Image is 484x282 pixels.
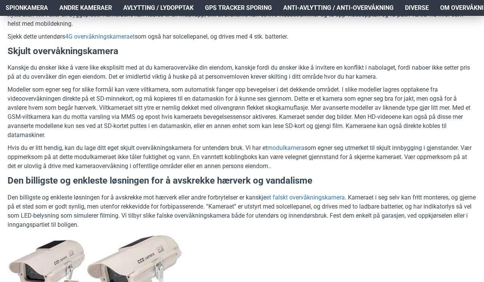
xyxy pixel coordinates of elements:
[65,32,135,41] a: 4G overvåkningskameraet
[405,3,429,12] span: Diverse
[283,3,394,12] span: Anti-avlytting / Anti-overvåkning
[8,143,476,171] p: Hvis du er litt hendig, kan du lage ditt eget skjult overvåkningskamera for untendørs bruk. Vi ha...
[266,193,345,202] a: et falskt overvåkningskamera
[205,3,272,12] span: GPS Tracker Sporing
[8,174,476,187] h3: Den billigste og enkleste løsningen for å avskrekke hærverk og vandalisme
[8,63,476,81] p: Kanskje du ønsker ikke å være like eksplisitt med at du kameraovervåke din eiendom, kanskje fordi...
[8,32,476,41] p: Sjekk dette untendørs som også har solcellepanel, og drives med 4 stk. batterier.
[8,193,476,229] p: Den billigste og enkleste løsningen for å avskrekke mot hærverk eller andre forbrytelser er kansk...
[123,3,194,12] span: Avlytting / Lydopptak
[59,3,112,12] span: Andre kameraer
[267,143,304,153] a: modulkamera
[8,45,476,58] h3: Skjult overvåkningskamera
[8,85,476,140] p: Modeller som egner seg for slike formål kan være viltkamera, som automatisk fanger opp bevegelser...
[6,3,48,12] span: Spionkamera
